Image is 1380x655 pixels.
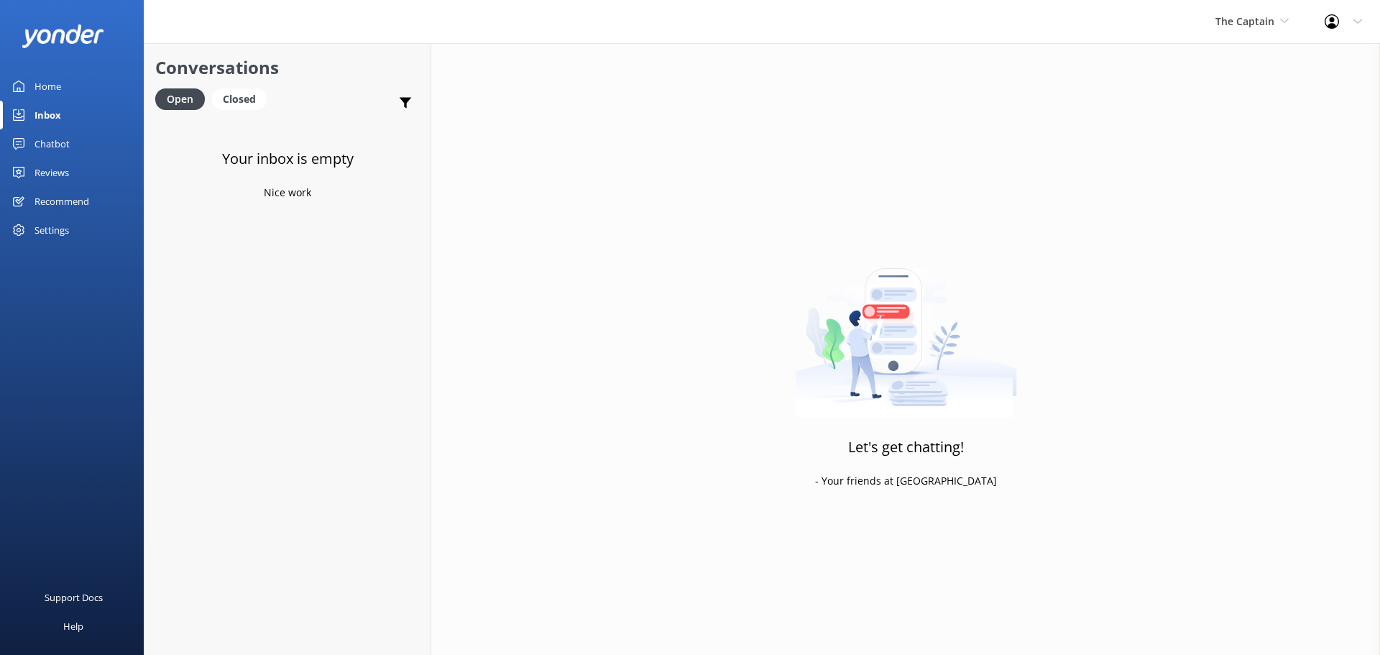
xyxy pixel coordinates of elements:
[212,88,267,110] div: Closed
[795,238,1017,418] img: artwork of a man stealing a conversation from at giant smartphone
[34,129,70,158] div: Chatbot
[815,473,997,489] p: - Your friends at [GEOGRAPHIC_DATA]
[34,72,61,101] div: Home
[212,91,274,106] a: Closed
[34,216,69,244] div: Settings
[34,158,69,187] div: Reviews
[45,583,103,612] div: Support Docs
[22,24,104,48] img: yonder-white-logo.png
[264,185,311,201] p: Nice work
[222,147,354,170] h3: Your inbox is empty
[155,54,420,81] h2: Conversations
[34,101,61,129] div: Inbox
[848,436,964,459] h3: Let's get chatting!
[155,88,205,110] div: Open
[1215,14,1274,28] span: The Captain
[34,187,89,216] div: Recommend
[155,91,212,106] a: Open
[63,612,83,641] div: Help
